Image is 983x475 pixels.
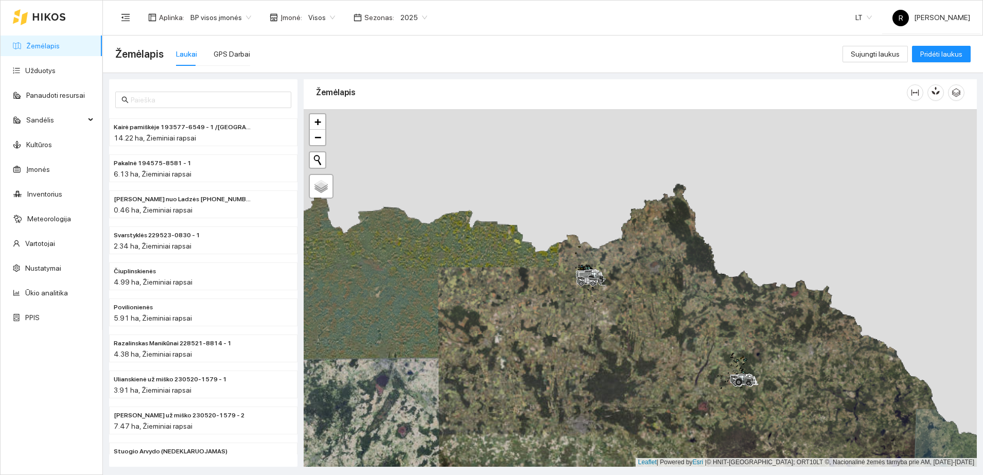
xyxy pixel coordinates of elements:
span: Stuogio Arvydo (NEDEKLARUOJAMAS) [114,447,227,456]
span: Pridėti laukus [920,48,962,60]
span: Visos [308,10,335,25]
span: calendar [354,13,362,22]
button: column-width [907,84,923,101]
span: 4.38 ha, Žieminiai rapsai [114,350,192,358]
a: PPIS [25,313,40,322]
span: | [705,459,707,466]
a: Įmonės [26,165,50,173]
span: Razalinskas Manikūnai 228521-8814 - 1 [114,339,232,348]
span: Sujungti laukus [851,48,900,60]
span: Žemėlapis [115,46,164,62]
a: Vartotojai [25,239,55,248]
span: 2025 [400,10,427,25]
a: Panaudoti resursai [26,91,85,99]
a: Nustatymai [25,264,61,272]
button: menu-fold [115,7,136,28]
span: menu-fold [121,13,130,22]
a: Sujungti laukus [842,50,908,58]
a: Inventorius [27,190,62,198]
span: Kairė pamiškėje 193577-6549 - 1 /Nuoma/ [114,122,252,132]
span: 7.47 ha, Žieminiai rapsai [114,422,192,430]
a: Leaflet [638,459,657,466]
div: Žemėlapis [316,78,907,107]
a: Kultūros [26,140,52,149]
span: − [314,131,321,144]
span: Nakvosienė už miško 230520-1579 - 2 [114,411,244,420]
span: BP visos įmonės [190,10,251,25]
span: 0.46 ha, Žieminiai rapsai [114,206,192,214]
a: Pridėti laukus [912,50,971,58]
div: Laukai [176,48,197,60]
span: Sandėlis [26,110,85,130]
a: Layers [310,175,332,198]
span: column-width [907,89,923,97]
a: Meteorologija [27,215,71,223]
span: 14.22 ha, Žieminiai rapsai [114,134,196,142]
a: Zoom out [310,130,325,145]
button: Pridėti laukus [912,46,971,62]
span: Paškevičiaus Felikso nuo Ladzės (2) 229525-2470 - 2 [114,195,252,204]
button: Sujungti laukus [842,46,908,62]
span: layout [148,13,156,22]
span: search [121,96,129,103]
span: Svarstyklės 229523-0830 - 1 [114,231,200,240]
a: Esri [693,459,704,466]
div: | Powered by © HNIT-[GEOGRAPHIC_DATA]; ORT10LT ©, Nacionalinė žemės tarnyba prie AM, [DATE]-[DATE] [636,458,977,467]
span: 5.91 ha, Žieminiai rapsai [114,314,192,322]
span: 2.34 ha, Žieminiai rapsai [114,242,191,250]
a: Ūkio analitika [25,289,68,297]
span: [PERSON_NAME] [892,13,970,22]
span: Povilionienės [114,303,153,312]
span: R [899,10,903,26]
span: Čiuplinskienės [114,267,156,276]
span: 6.13 ha, Žieminiai rapsai [114,170,191,178]
span: Aplinka : [159,12,184,23]
span: Sezonas : [364,12,394,23]
span: 4.99 ha, Žieminiai rapsai [114,278,192,286]
a: Žemėlapis [26,42,60,50]
span: + [314,115,321,128]
span: Įmonė : [280,12,302,23]
span: 3.91 ha, Žieminiai rapsai [114,386,191,394]
span: Pakalnė 194575-8581 - 1 [114,159,191,168]
span: Ulianskienė už miško 230520-1579 - 1 [114,375,227,384]
span: LT [855,10,872,25]
span: shop [270,13,278,22]
a: Užduotys [25,66,56,75]
a: Zoom in [310,114,325,130]
div: GPS Darbai [214,48,250,60]
input: Paieška [131,94,285,105]
button: Initiate a new search [310,152,325,168]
